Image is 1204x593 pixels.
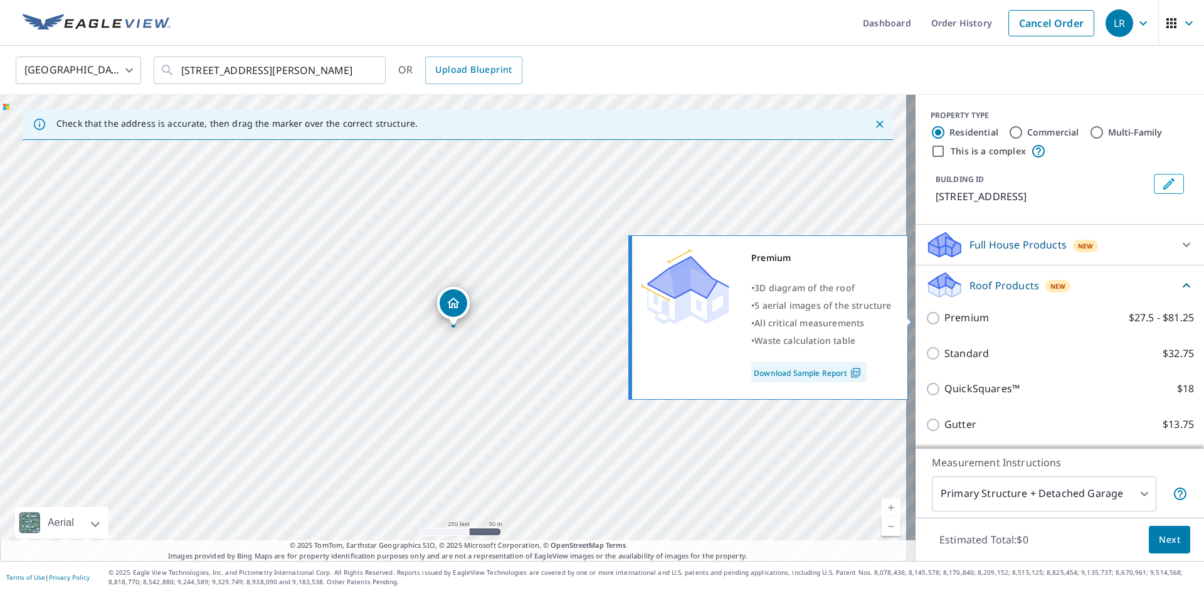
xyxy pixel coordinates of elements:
p: [STREET_ADDRESS] [936,189,1149,204]
label: Residential [949,126,998,139]
span: 5 aerial images of the structure [754,299,891,311]
p: Standard [944,346,989,361]
input: Search by address or latitude-longitude [181,53,360,88]
div: PROPERTY TYPE [931,110,1189,121]
span: 3D diagram of the roof [754,282,855,294]
p: $27.5 - $81.25 [1129,310,1194,326]
button: Close [872,116,888,132]
label: Commercial [1027,126,1079,139]
div: • [751,297,892,314]
a: Terms of Use [6,573,45,582]
span: New [1078,241,1094,251]
label: This is a complex [951,145,1026,158]
a: Cancel Order [1008,10,1094,36]
div: Full House ProductsNew [926,230,1194,260]
span: Upload Blueprint [435,62,512,78]
div: Aerial [44,507,78,538]
div: Aerial [15,507,108,538]
a: Current Level 17, Zoom In [882,498,900,517]
div: Roof ProductsNew [926,270,1194,300]
p: BUILDING ID [936,174,984,184]
p: Check that the address is accurate, then drag the marker over the correct structure. [56,118,418,129]
div: • [751,279,892,297]
p: Measurement Instructions [932,455,1188,470]
button: Next [1149,526,1190,554]
a: Privacy Policy [49,573,90,582]
span: All critical measurements [754,317,864,329]
p: © 2025 Eagle View Technologies, Inc. and Pictometry International Corp. All Rights Reserved. Repo... [108,568,1198,587]
p: Premium [944,310,989,326]
div: Primary Structure + Detached Garage [932,476,1156,511]
button: Edit building 1 [1154,174,1184,194]
p: | [6,574,90,581]
p: $13.75 [1163,417,1194,432]
p: Full House Products [969,237,1067,252]
div: LR [1106,9,1133,37]
div: [GEOGRAPHIC_DATA] [16,53,141,88]
a: Upload Blueprint [425,56,522,84]
span: Waste calculation table [754,334,855,346]
span: Next [1159,532,1180,548]
div: • [751,314,892,332]
span: New [1050,281,1066,291]
img: Premium [642,249,729,324]
p: QuickSquares™ [944,381,1020,397]
p: $32.75 [1163,346,1194,361]
img: Pdf Icon [847,367,864,378]
span: © 2025 TomTom, Earthstar Geographics SIO, © 2025 Microsoft Corporation, © [290,540,626,551]
p: $18 [1177,381,1194,397]
label: Multi-Family [1108,126,1163,139]
div: OR [398,56,522,84]
a: OpenStreetMap [551,540,603,550]
div: • [751,332,892,350]
div: Premium [751,249,892,267]
p: Gutter [944,417,976,432]
a: Current Level 17, Zoom Out [882,517,900,536]
a: Terms [606,540,626,550]
a: Download Sample Report [751,362,867,382]
p: Estimated Total: $0 [929,526,1038,553]
div: Dropped pin, building 1, Residential property, 212 Sabal Dr Palmetto, GA 30268 [437,287,470,326]
p: Roof Products [969,278,1039,293]
img: EV Logo [23,14,171,33]
span: Your report will include the primary structure and a detached garage if one exists. [1173,486,1188,501]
